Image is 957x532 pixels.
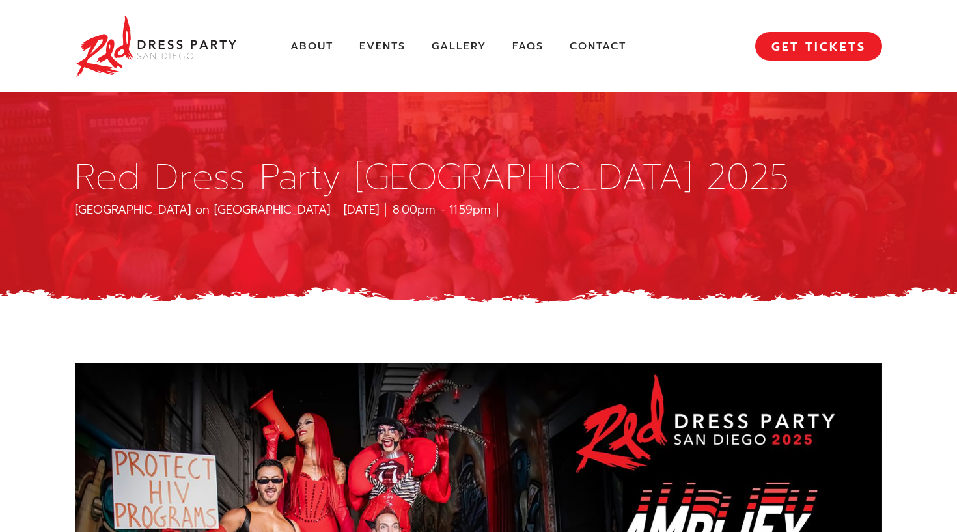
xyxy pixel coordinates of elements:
a: Events [359,40,406,53]
div: 8:00pm - 11:59pm [393,203,498,217]
h1: Red Dress Party [GEOGRAPHIC_DATA] 2025 [75,160,789,195]
a: Contact [570,40,626,53]
div: [GEOGRAPHIC_DATA] on [GEOGRAPHIC_DATA] [75,203,337,217]
div: [DATE] [344,203,386,217]
img: Red Dress Party San Diego [75,13,238,79]
a: About [290,40,333,53]
a: FAQs [512,40,544,53]
a: GET TICKETS [755,32,882,61]
a: Gallery [432,40,486,53]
